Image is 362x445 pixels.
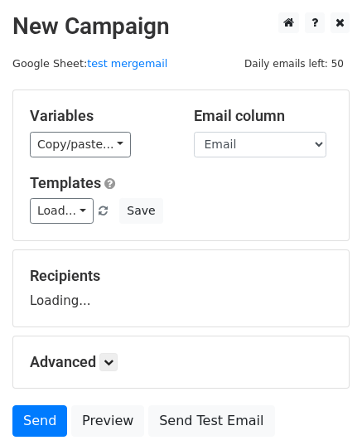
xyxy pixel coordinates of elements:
[30,174,101,191] a: Templates
[71,405,144,437] a: Preview
[239,57,350,70] a: Daily emails left: 50
[30,267,332,310] div: Loading...
[87,57,167,70] a: test mergemail
[12,12,350,41] h2: New Campaign
[30,132,131,157] a: Copy/paste...
[30,198,94,224] a: Load...
[12,405,67,437] a: Send
[194,107,333,125] h5: Email column
[148,405,274,437] a: Send Test Email
[30,107,169,125] h5: Variables
[119,198,162,224] button: Save
[30,353,332,371] h5: Advanced
[12,57,167,70] small: Google Sheet:
[239,55,350,73] span: Daily emails left: 50
[30,267,332,285] h5: Recipients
